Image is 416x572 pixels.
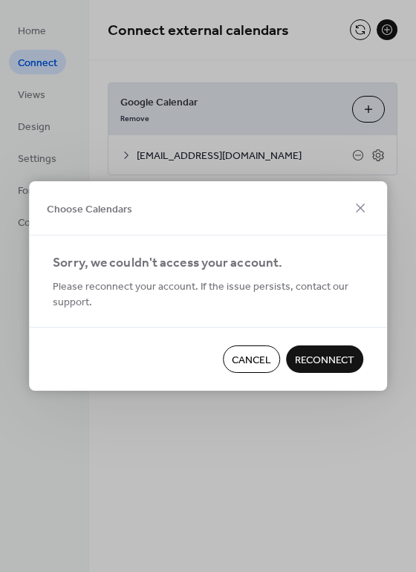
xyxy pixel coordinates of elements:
[232,353,271,368] span: Cancel
[53,253,360,274] div: Sorry, we couldn't access your account.
[286,345,363,373] button: Reconnect
[47,201,132,217] span: Choose Calendars
[223,345,280,373] button: Cancel
[295,353,354,368] span: Reconnect
[53,279,363,311] span: Please reconnect your account. If the issue persists, contact our support.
